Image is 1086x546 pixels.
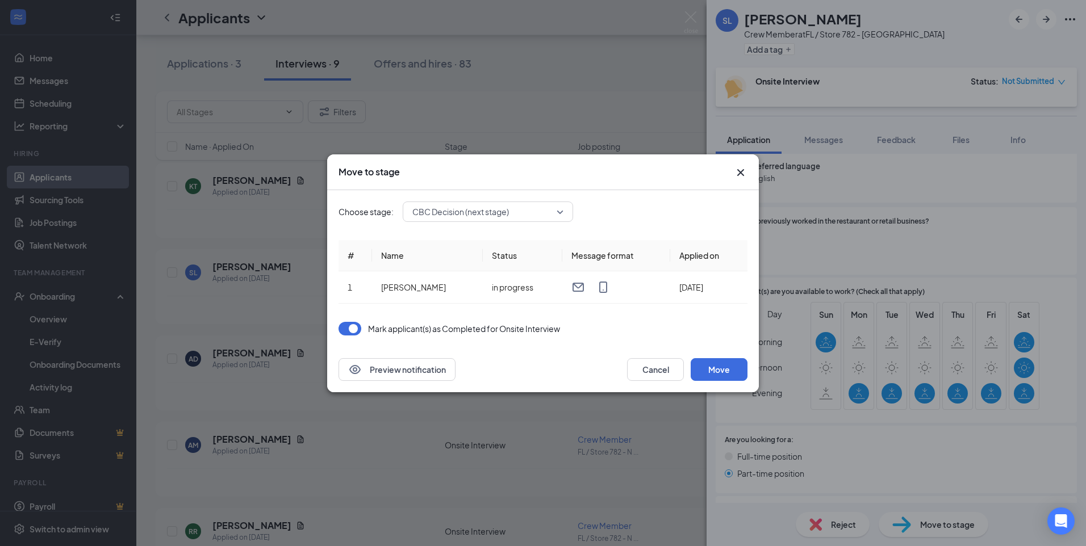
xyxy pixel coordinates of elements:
h3: Move to stage [339,166,400,178]
td: in progress [483,271,562,304]
button: Cancel [627,358,684,381]
svg: MobileSms [596,280,610,294]
td: [DATE] [670,271,747,304]
svg: Eye [348,363,362,376]
th: Status [483,240,562,271]
button: Move [691,358,747,381]
th: Message format [562,240,670,271]
button: EyePreview notification [339,358,456,381]
th: Name [372,240,483,271]
th: # [339,240,372,271]
span: 1 [348,282,352,292]
div: Open Intercom Messenger [1047,507,1075,535]
p: Mark applicant(s) as Completed for Onsite Interview [368,323,560,334]
th: Applied on [670,240,747,271]
svg: Email [571,280,585,294]
td: [PERSON_NAME] [372,271,483,304]
span: CBC Decision (next stage) [412,203,509,220]
span: Choose stage: [339,205,394,218]
button: Close [734,166,747,179]
svg: Cross [734,166,747,179]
